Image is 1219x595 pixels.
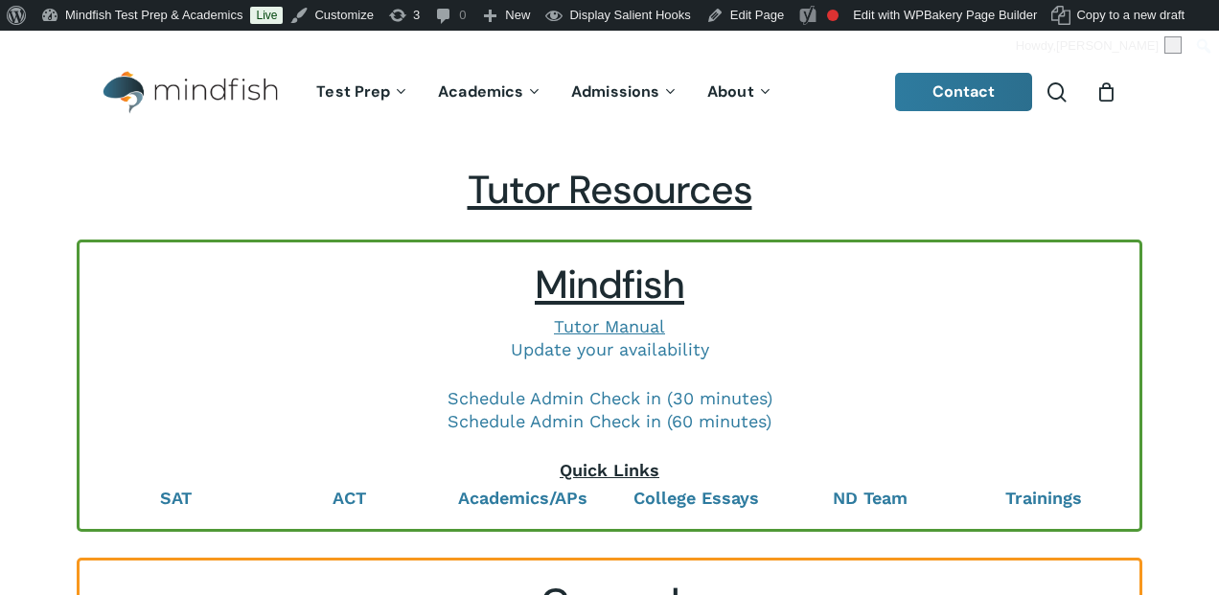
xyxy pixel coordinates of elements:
span: Tutor Resources [468,165,752,216]
span: Contact [932,81,996,102]
span: Test Prep [316,81,390,102]
header: Main Menu [77,57,1142,128]
span: Mindfish [535,260,684,310]
a: Schedule Admin Check in (30 minutes) [448,388,772,408]
a: College Essays [633,488,759,508]
span: Academics [438,81,523,102]
span: Quick Links [560,460,659,480]
a: Howdy, [1009,31,1189,61]
a: ACT [333,488,366,508]
span: Admissions [571,81,659,102]
span: [PERSON_NAME] [1056,38,1159,53]
a: Update your availability [511,339,709,359]
a: About [693,84,788,101]
a: Admissions [557,84,693,101]
div: Focus keyphrase not set [827,10,839,21]
a: Trainings [1005,488,1082,508]
a: ND Team [833,488,908,508]
a: Test Prep [302,84,424,101]
a: Academics/APs [458,488,587,508]
a: SAT [160,488,192,508]
a: Tutor Manual [554,316,665,336]
a: Contact [895,73,1033,111]
nav: Main Menu [302,57,787,128]
a: Academics [424,84,557,101]
span: About [707,81,754,102]
a: Schedule Admin Check in (60 minutes) [448,411,771,431]
a: Live [250,7,283,24]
